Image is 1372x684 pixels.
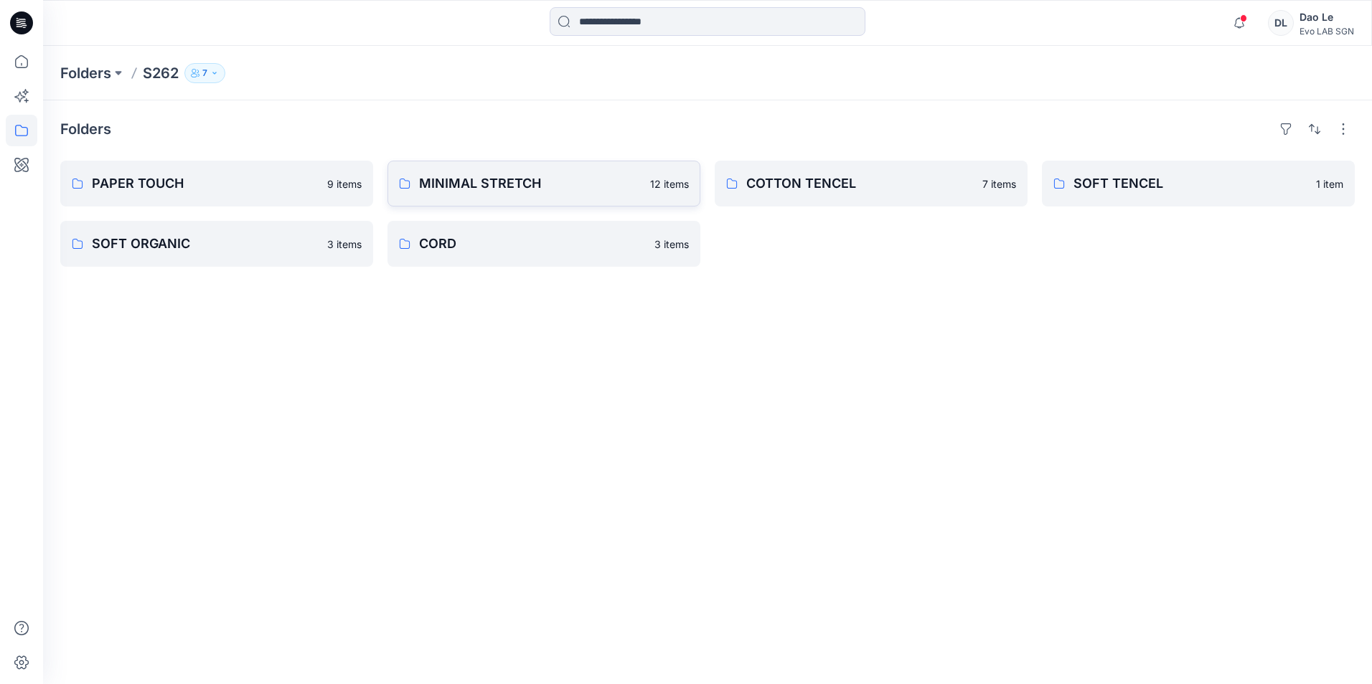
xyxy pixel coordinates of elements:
p: PAPER TOUCH [92,174,319,194]
a: COTTON TENCEL7 items [715,161,1028,206]
p: MINIMAL STRETCH [419,174,642,194]
a: MINIMAL STRETCH12 items [387,161,700,206]
p: 7 [202,65,207,81]
p: CORD [419,234,646,254]
p: 3 items [327,237,362,252]
a: PAPER TOUCH9 items [60,161,373,206]
button: 7 [184,63,225,83]
p: 1 item [1316,176,1343,191]
p: 12 items [650,176,689,191]
p: 3 items [654,237,689,252]
p: SOFT TENCEL [1073,174,1307,194]
p: SOFT ORGANIC [92,234,319,254]
a: CORD3 items [387,221,700,267]
div: Evo LAB SGN [1300,26,1354,37]
a: SOFT TENCEL1 item [1042,161,1355,206]
p: COTTON TENCEL [746,174,974,194]
p: 9 items [327,176,362,191]
a: Folders [60,63,111,83]
div: Dao Le [1300,9,1354,26]
p: 7 items [982,176,1016,191]
h4: Folders [60,120,111,138]
p: S262 [143,63,179,83]
div: DL [1268,10,1294,36]
a: SOFT ORGANIC3 items [60,221,373,267]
